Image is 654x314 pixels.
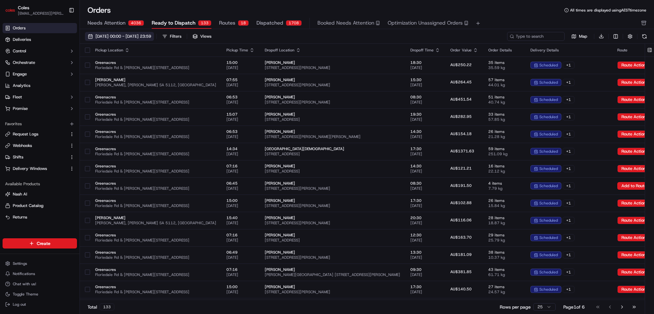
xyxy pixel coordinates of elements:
[563,96,574,103] div: + 1
[410,82,440,88] span: [DATE]
[190,32,214,41] button: Views
[198,20,211,26] div: 133
[3,23,77,33] a: Orders
[265,82,400,88] span: [STREET_ADDRESS][PERSON_NAME]
[410,146,440,151] span: 17:30
[539,183,558,188] span: scheduled
[410,186,440,191] span: [DATE]
[450,131,472,136] span: AU$154.18
[95,169,216,174] span: Floriedale Rd & [PERSON_NAME][STREET_ADDRESS]
[95,267,216,272] span: Greenacres
[410,95,440,100] span: 08:30
[488,186,520,191] span: 7.79 kg
[488,181,520,186] span: 4 items
[256,19,283,27] span: Dispatched
[13,302,26,307] span: Log out
[410,129,440,134] span: 14:30
[265,112,400,117] span: [PERSON_NAME]
[95,233,216,238] span: Greenacres
[226,65,255,70] span: [DATE]
[3,269,77,278] button: Notifications
[226,198,255,203] span: 15:00
[3,92,77,102] button: Fleet
[226,151,255,157] span: [DATE]
[3,164,77,174] button: Delivery Windows
[226,129,255,134] span: 06:53
[539,97,558,102] span: scheduled
[3,280,77,288] button: Chat with us!
[317,19,374,27] span: Booked Needs Attention
[13,71,27,77] span: Engage
[488,255,520,260] span: 10.37 kg
[450,48,478,53] div: Order Value
[265,65,400,70] span: [STREET_ADDRESS][PERSON_NAME]
[226,267,255,272] span: 07:16
[6,6,19,19] img: Nash
[265,272,400,277] span: [PERSON_NAME][GEOGRAPHIC_DATA] [STREET_ADDRESS][PERSON_NAME]
[13,106,28,111] span: Promise
[410,215,440,220] span: 20:30
[488,284,520,289] span: 27 items
[13,93,49,99] span: Knowledge Base
[17,41,115,48] input: Got a question? Start typing here...
[488,233,520,238] span: 29 items
[410,220,440,226] span: [DATE]
[563,62,574,69] div: + 1
[450,252,472,257] span: AU$181.09
[128,20,144,26] div: 4036
[3,141,77,151] button: Webhooks
[539,114,558,119] span: scheduled
[488,48,520,53] div: Order Details
[617,182,651,190] button: Add to Route
[95,284,216,289] span: Greenacres
[18,4,29,11] span: Coles
[539,270,558,275] span: scheduled
[95,255,216,260] span: Floriedale Rd & [PERSON_NAME][STREET_ADDRESS]
[87,303,114,310] div: Total
[563,148,574,155] div: + 1
[226,181,255,186] span: 06:45
[226,95,255,100] span: 06:53
[226,233,255,238] span: 07:16
[3,3,66,18] button: ColesColes[EMAIL_ADDRESS][PERSON_NAME][PERSON_NAME][DOMAIN_NAME]
[410,267,440,272] span: 09:30
[226,238,255,243] span: [DATE]
[539,63,558,68] span: scheduled
[539,201,558,206] span: scheduled
[4,90,51,102] a: 📗Knowledge Base
[226,164,255,169] span: 07:16
[286,20,302,26] div: 1708
[170,34,181,39] div: Filters
[488,77,520,82] span: 57 items
[95,100,216,105] span: Floriedale Rd & [PERSON_NAME][STREET_ADDRESS]
[219,19,235,27] span: Routes
[265,215,400,220] span: [PERSON_NAME]
[3,259,77,268] button: Settings
[265,77,400,82] span: [PERSON_NAME]
[265,233,400,238] span: [PERSON_NAME]
[100,303,114,310] div: 133
[450,183,472,188] span: AU$191.50
[410,77,440,82] span: 15:30
[410,117,440,122] span: [DATE]
[95,272,216,277] span: Floriedale Rd & [PERSON_NAME][STREET_ADDRESS]
[3,300,77,309] button: Log out
[5,214,74,220] a: Returns
[13,191,27,197] span: Nash AI
[410,151,440,157] span: [DATE]
[563,131,574,138] div: + 1
[95,77,216,82] span: [PERSON_NAME]
[563,269,574,276] div: + 1
[488,146,520,151] span: 59 items
[51,90,105,102] a: 💻API Documentation
[488,215,520,220] span: 28 items
[13,261,27,266] span: Settings
[450,200,472,205] span: AU$102.88
[450,235,472,240] span: AU$163.70
[488,289,520,295] span: 24.57 kg
[539,287,558,292] span: scheduled
[226,250,255,255] span: 06:49
[410,169,440,174] span: [DATE]
[5,154,67,160] a: Shifts
[226,255,255,260] span: [DATE]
